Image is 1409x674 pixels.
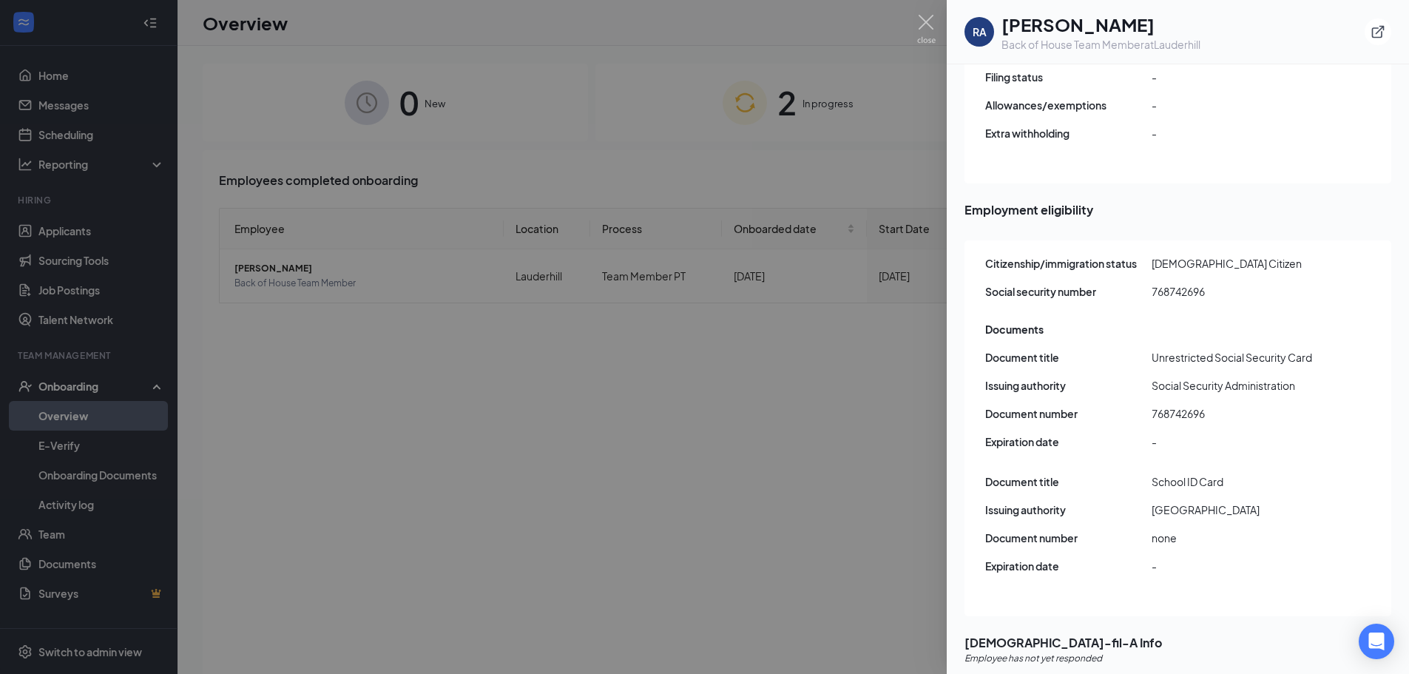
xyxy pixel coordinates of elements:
span: [DEMOGRAPHIC_DATA]-fil-A Info [964,633,1391,652]
span: Social Security Administration [1152,377,1318,394]
span: Issuing authority [985,377,1152,394]
span: Expiration date [985,558,1152,574]
span: Filing status [985,69,1152,85]
div: Open Intercom Messenger [1359,624,1394,659]
span: 768742696 [1152,405,1318,422]
span: - [1152,69,1318,85]
span: Allowances/exemptions [985,97,1152,113]
span: Employee has not yet responded [964,652,1102,666]
span: - [1152,125,1318,141]
span: Unrestricted Social Security Card [1152,349,1318,365]
span: Document number [985,530,1152,546]
span: Employment eligibility [964,200,1391,219]
span: Expiration date [985,434,1152,450]
span: - [1152,97,1318,113]
span: School ID Card [1152,474,1318,490]
span: - [1152,558,1318,574]
div: Back of House Team Member at Lauderhill [1001,37,1200,52]
div: RA [973,24,987,39]
span: none [1152,530,1318,546]
span: 768742696 [1152,283,1318,300]
span: Issuing authority [985,502,1152,518]
svg: ExternalLink [1371,24,1385,39]
span: Social security number [985,283,1152,300]
span: Extra withholding [985,125,1152,141]
span: Document title [985,349,1152,365]
span: [DEMOGRAPHIC_DATA] Citizen [1152,255,1318,272]
span: - [1152,434,1318,450]
span: Documents [985,321,1044,337]
span: Citizenship/immigration status [985,255,1152,272]
span: Document number [985,405,1152,422]
button: ExternalLink [1365,18,1391,45]
span: Document title [985,474,1152,490]
h1: [PERSON_NAME] [1001,12,1200,37]
span: [GEOGRAPHIC_DATA] [1152,502,1318,518]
